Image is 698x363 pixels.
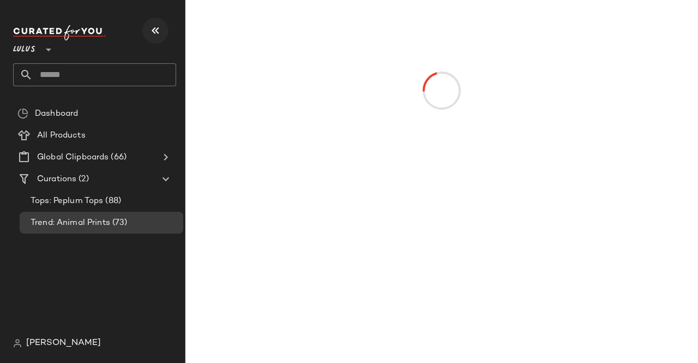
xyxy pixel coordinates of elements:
[76,173,88,186] span: (2)
[31,217,110,229] span: Trend: Animal Prints
[13,37,35,57] span: Lulus
[35,108,78,120] span: Dashboard
[109,151,127,164] span: (66)
[31,195,103,207] span: Tops: Peplum Tops
[103,195,121,207] span: (88)
[13,339,22,348] img: svg%3e
[26,337,101,350] span: [PERSON_NAME]
[17,108,28,119] img: svg%3e
[110,217,128,229] span: (73)
[37,129,86,142] span: All Products
[37,173,76,186] span: Curations
[37,151,109,164] span: Global Clipboards
[13,25,106,40] img: cfy_white_logo.C9jOOHJF.svg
